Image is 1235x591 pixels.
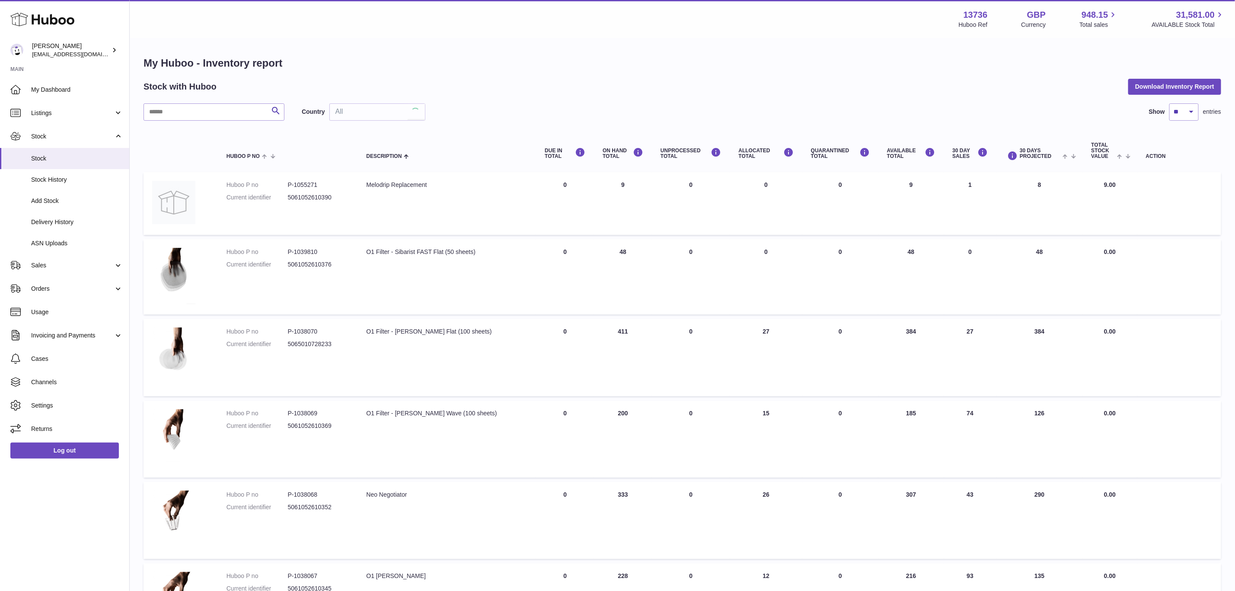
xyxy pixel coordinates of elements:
[288,340,349,348] dd: 5065010728233
[227,193,288,202] dt: Current identifier
[31,239,123,247] span: ASN Uploads
[366,572,527,580] div: O1 [PERSON_NAME]
[652,401,730,478] td: 0
[302,108,325,116] label: Country
[730,319,802,396] td: 27
[652,319,730,396] td: 0
[1152,9,1225,29] a: 31,581.00 AVAILABLE Stock Total
[594,239,652,315] td: 48
[152,248,195,304] img: product image
[996,401,1082,478] td: 126
[878,172,944,235] td: 9
[839,181,842,188] span: 0
[152,409,195,467] img: product image
[144,81,217,93] h2: Stock with Huboo
[959,21,988,29] div: Huboo Ref
[227,572,288,580] dt: Huboo P no
[996,172,1082,235] td: 8
[288,248,349,256] dd: P-1039810
[944,319,997,396] td: 27
[10,443,119,458] a: Log out
[1149,108,1165,116] label: Show
[536,319,594,396] td: 0
[1104,410,1116,417] span: 0.00
[288,409,349,418] dd: P-1038069
[227,260,288,269] dt: Current identifier
[31,261,114,270] span: Sales
[227,422,288,430] dt: Current identifier
[1104,328,1116,335] span: 0.00
[32,51,127,58] span: [EMAIL_ADDRESS][DOMAIN_NAME]
[288,503,349,511] dd: 5061052610352
[878,401,944,478] td: 185
[878,239,944,315] td: 48
[31,425,123,433] span: Returns
[1091,142,1115,160] span: Total stock value
[730,172,802,235] td: 0
[652,239,730,315] td: 0
[227,154,260,159] span: Huboo P no
[152,491,195,548] img: product image
[1027,9,1046,21] strong: GBP
[1021,21,1046,29] div: Currency
[536,172,594,235] td: 0
[594,172,652,235] td: 9
[839,328,842,335] span: 0
[227,181,288,189] dt: Huboo P no
[288,328,349,336] dd: P-1038070
[1104,491,1116,498] span: 0.00
[31,154,123,163] span: Stock
[1079,21,1118,29] span: Total sales
[288,193,349,202] dd: 5061052610390
[652,482,730,559] td: 0
[31,197,123,205] span: Add Stock
[730,239,802,315] td: 0
[31,308,123,316] span: Usage
[594,319,652,396] td: 411
[1176,9,1215,21] span: 31,581.00
[944,172,997,235] td: 1
[152,181,195,224] img: product image
[536,239,594,315] td: 0
[878,482,944,559] td: 307
[31,378,123,386] span: Channels
[594,482,652,559] td: 333
[887,148,935,159] div: AVAILABLE Total
[944,239,997,315] td: 0
[366,328,527,336] div: O1 Filter - [PERSON_NAME] Flat (100 sheets)
[811,148,870,159] div: QUARANTINED Total
[839,572,842,579] span: 0
[839,491,842,498] span: 0
[1020,148,1060,159] span: 30 DAYS PROJECTED
[536,482,594,559] td: 0
[227,340,288,348] dt: Current identifier
[366,154,402,159] span: Description
[730,401,802,478] td: 15
[730,482,802,559] td: 26
[1104,572,1116,579] span: 0.00
[227,409,288,418] dt: Huboo P no
[839,410,842,417] span: 0
[31,176,123,184] span: Stock History
[366,181,527,189] div: Melodrip Replacement
[1152,21,1225,29] span: AVAILABLE Stock Total
[652,172,730,235] td: 0
[227,503,288,511] dt: Current identifier
[1104,181,1116,188] span: 9.00
[878,319,944,396] td: 384
[953,148,988,159] div: 30 DAY SALES
[31,86,123,94] span: My Dashboard
[31,132,114,141] span: Stock
[288,260,349,269] dd: 5061052610376
[366,491,527,499] div: Neo Negotiator
[32,42,110,58] div: [PERSON_NAME]
[996,482,1082,559] td: 290
[536,401,594,478] td: 0
[31,355,123,363] span: Cases
[964,9,988,21] strong: 13736
[1082,9,1108,21] span: 948.15
[288,422,349,430] dd: 5061052610369
[31,285,114,293] span: Orders
[739,148,794,159] div: ALLOCATED Total
[1146,154,1213,159] div: Action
